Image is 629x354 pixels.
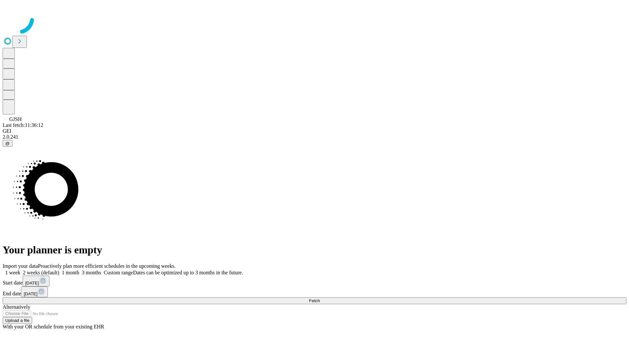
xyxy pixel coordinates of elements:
[62,270,79,275] span: 1 month
[24,291,37,296] span: [DATE]
[38,263,176,269] span: Proactively plan more efficient schedules in the upcoming weeks.
[3,324,104,329] span: With your OR schedule from your existing EHR
[23,270,59,275] span: 2 weeks (default)
[3,140,12,147] button: @
[3,317,32,324] button: Upload a file
[3,128,626,134] div: GEI
[5,141,10,146] span: @
[3,276,626,286] div: Start date
[3,244,626,256] h1: Your planner is empty
[3,122,43,128] span: Last fetch: 11:36:12
[3,297,626,304] button: Fetch
[104,270,133,275] span: Custom range
[133,270,243,275] span: Dates can be optimized up to 3 months in the future.
[21,286,48,297] button: [DATE]
[25,281,39,285] span: [DATE]
[3,304,30,310] span: Alternatively
[82,270,101,275] span: 3 months
[5,270,20,275] span: 1 week
[309,298,320,303] span: Fetch
[3,263,38,269] span: Import your data
[23,276,49,286] button: [DATE]
[3,134,626,140] div: 2.0.241
[9,116,22,122] span: GJSH
[3,286,626,297] div: End date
